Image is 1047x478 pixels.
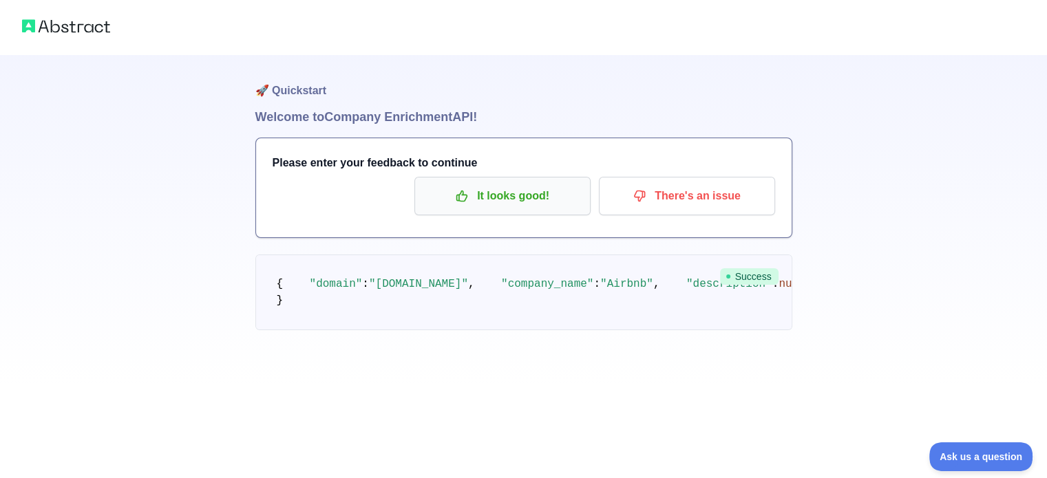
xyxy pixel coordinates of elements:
[593,278,600,290] span: :
[653,278,660,290] span: ,
[414,177,591,215] button: It looks good!
[273,155,775,171] h3: Please enter your feedback to continue
[369,278,468,290] span: "[DOMAIN_NAME]"
[599,177,775,215] button: There's an issue
[277,278,284,290] span: {
[609,184,765,208] p: There's an issue
[310,278,363,290] span: "domain"
[779,278,805,290] span: null
[501,278,593,290] span: "company_name"
[468,278,475,290] span: ,
[255,55,792,107] h1: 🚀 Quickstart
[720,268,779,285] span: Success
[600,278,653,290] span: "Airbnb"
[22,17,110,36] img: Abstract logo
[686,278,772,290] span: "description"
[929,442,1033,471] iframe: Toggle Customer Support
[425,184,580,208] p: It looks good!
[362,278,369,290] span: :
[255,107,792,127] h1: Welcome to Company Enrichment API!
